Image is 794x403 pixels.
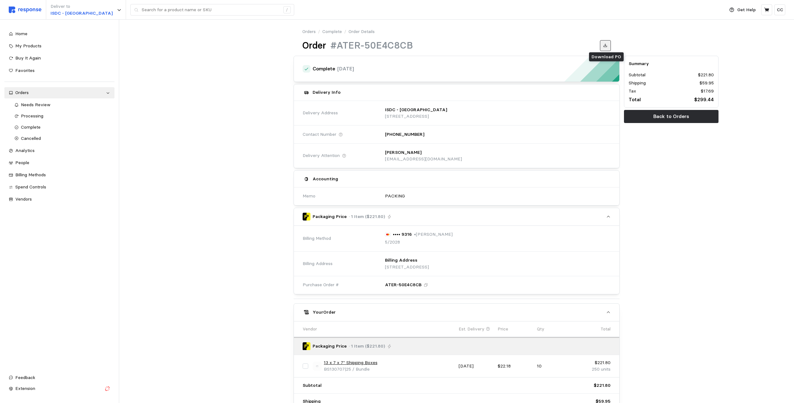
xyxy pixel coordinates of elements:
p: CC [777,7,783,13]
span: Purchase Order # [303,282,339,288]
span: Delivery Attention [303,152,340,159]
p: · 1 Item ($221.80) [349,343,385,350]
p: Total [601,326,611,333]
p: Subtotal [303,382,322,389]
button: Get Help [726,4,759,16]
span: My Products [15,43,41,49]
span: People [15,160,29,165]
button: Packaging Price· 1 Item ($221.80) [294,208,619,225]
p: 250 units [576,366,611,373]
a: Home [4,28,114,40]
h4: Complete [313,65,335,73]
span: Billing Methods [15,172,46,178]
a: Analytics [4,145,114,156]
p: [PERSON_NAME] [385,149,421,156]
p: Est. Delivery [459,326,485,333]
p: Vendor [303,326,317,333]
span: Contact Number [303,131,336,138]
button: Feedback [4,372,114,383]
p: 5/2028 [385,239,400,246]
h5: Summary [629,60,714,67]
span: Buy It Again [15,55,41,61]
span: Billing Address [303,260,333,267]
span: Needs Review [21,102,51,107]
p: Packaging Price [313,343,347,350]
span: Home [15,31,27,36]
p: PACKING [385,193,405,200]
p: Billing Address [385,257,417,264]
p: Subtotal [629,72,645,78]
p: [STREET_ADDRESS] [385,113,447,120]
p: Qty [537,326,544,333]
p: Price [498,326,508,333]
a: Orders [302,28,316,35]
div: Packaging Price· 1 Item ($221.80) [294,226,619,294]
span: Spend Controls [15,184,46,190]
a: Spend Controls [4,182,114,193]
a: Complete [322,28,342,35]
a: Cancelled [10,133,114,144]
span: | 25 / Bundle [345,366,370,372]
p: $22.18 [498,363,532,370]
p: [EMAIL_ADDRESS][DOMAIN_NAME] [385,156,462,163]
p: Deliver to [51,3,113,10]
p: [STREET_ADDRESS] [385,264,429,271]
p: $59.95 [699,80,714,87]
h5: Accounting [313,176,338,182]
span: Favorites [15,68,35,73]
h1: #ATER-50E4C8CB [330,40,413,52]
p: • [PERSON_NAME] [414,231,453,238]
p: / [344,28,346,35]
span: Feedback [15,375,35,380]
button: YourOrder [294,304,619,321]
a: Favorites [4,65,114,76]
a: Vendors [4,194,114,205]
div: / [283,6,291,14]
span: Memo [303,193,315,200]
input: Search for a product name or SKU [142,4,280,16]
p: 10 [537,363,572,370]
a: Billing Methods [4,169,114,181]
p: $17.69 [701,88,714,95]
p: Order Details [348,28,375,35]
p: $299.44 [694,96,714,103]
p: / [318,28,320,35]
span: Billing Method [303,235,331,242]
a: Buy It Again [4,53,114,64]
span: Complete [21,124,41,130]
img: svg%3e [9,7,41,13]
p: [DATE] [337,65,354,73]
p: •••• 9316 [393,231,412,238]
h1: Order [302,40,326,52]
h5: Delivery Info [313,89,341,96]
p: $221.80 [576,359,611,366]
p: ISDC - [GEOGRAPHIC_DATA] [385,107,447,113]
span: Cancelled [21,135,41,141]
img: svg%3e [313,362,322,371]
span: Vendors [15,196,32,202]
span: Delivery Address [303,110,338,116]
p: Shipping [629,80,646,87]
a: Complete [10,122,114,133]
p: Total [629,96,641,103]
p: Tax [629,88,636,95]
a: 13 x 7 x 7" Shipping Boxes [324,359,378,366]
h5: Your Order [313,309,336,315]
p: Get Help [737,7,756,13]
p: $221.80 [698,72,714,78]
div: Orders [15,89,104,96]
span: Analytics [15,148,35,153]
p: $221.80 [594,382,611,389]
span: BS130707 [324,366,345,372]
a: Processing [10,111,114,122]
p: [DATE] [459,363,493,370]
p: Back to Orders [653,112,689,120]
span: Processing [21,113,43,119]
a: Needs Review [10,99,114,111]
button: Extension [4,383,114,394]
p: ATER-50E4C8CB [385,282,421,288]
span: Extension [15,386,35,391]
a: People [4,157,114,168]
p: ISDC - [GEOGRAPHIC_DATA] [51,10,113,17]
img: svg%3e [385,233,391,236]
